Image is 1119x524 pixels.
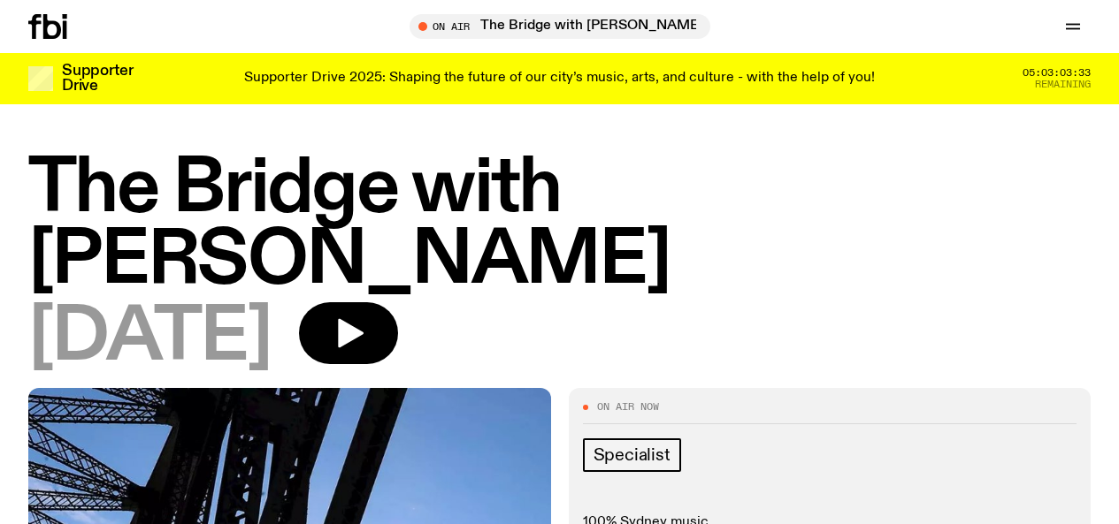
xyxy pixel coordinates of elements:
[583,438,681,472] a: Specialist
[1035,80,1091,89] span: Remaining
[28,154,1091,297] h1: The Bridge with [PERSON_NAME]
[410,14,710,39] button: On AirThe Bridge with [PERSON_NAME]
[1023,68,1091,78] span: 05:03:03:33
[594,445,671,465] span: Specialist
[62,64,133,94] h3: Supporter Drive
[244,71,875,87] p: Supporter Drive 2025: Shaping the future of our city’s music, arts, and culture - with the help o...
[597,402,659,412] span: On Air Now
[28,302,271,374] span: [DATE]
